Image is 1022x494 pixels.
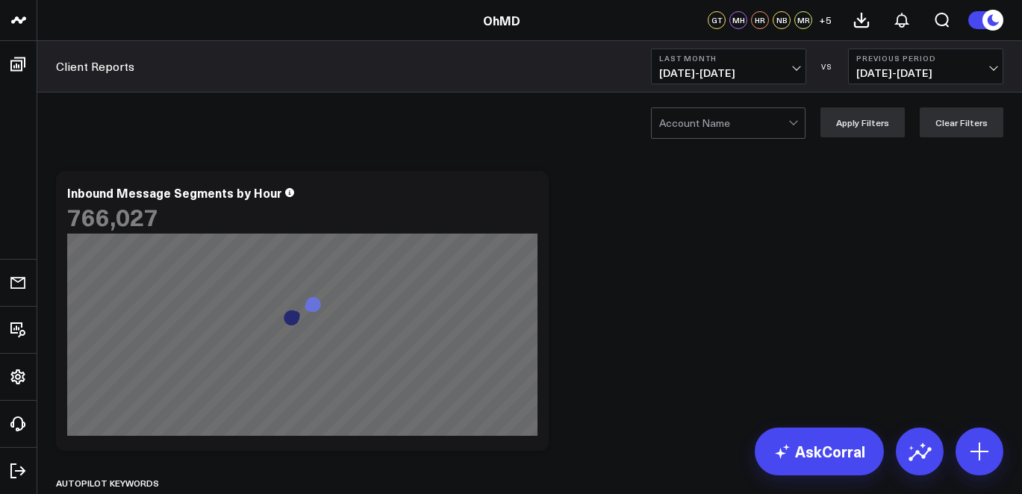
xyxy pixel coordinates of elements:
button: Last Month[DATE]-[DATE] [651,49,806,84]
div: HR [751,11,769,29]
div: GT [708,11,726,29]
button: Clear Filters [920,107,1003,137]
span: [DATE] - [DATE] [659,67,798,79]
button: Previous Period[DATE]-[DATE] [848,49,1003,84]
b: Previous Period [856,54,995,63]
a: AskCorral [755,428,884,475]
span: [DATE] - [DATE] [856,67,995,79]
button: +5 [816,11,834,29]
a: OhMD [483,12,520,28]
span: + 5 [819,15,832,25]
div: MH [729,11,747,29]
div: VS [814,62,841,71]
b: Last Month [659,54,798,63]
div: Inbound Message Segments by Hour [67,184,282,201]
div: 766,027 [67,203,158,230]
button: Apply Filters [820,107,905,137]
a: Client Reports [56,58,134,75]
div: NB [773,11,791,29]
div: MR [794,11,812,29]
